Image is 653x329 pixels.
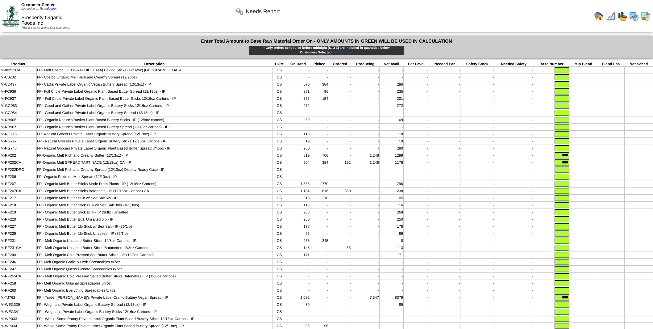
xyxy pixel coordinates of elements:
td: - [404,209,429,216]
th: Par Level [404,61,429,67]
td: FP - Organic Nature's Basket Plant-Based Buttery Sticks - IP (12/8oz cartons) [36,116,272,124]
td: - [329,145,351,152]
td: M-GG953 [0,102,37,109]
td: 286 [379,81,403,88]
td: M-RF227 [0,223,37,230]
td: M-RF207 [0,180,37,188]
td: FP - Organic Melt Butter Bulk w/ Sea Salt 5lb - IP [36,195,272,202]
td: - [494,173,533,180]
td: - [286,109,310,116]
td: - [351,95,379,102]
td: - [429,81,460,88]
td: - [310,131,329,138]
td: 330 [329,188,351,195]
td: M-NG748 [0,145,37,152]
td: - [329,116,351,124]
td: 280 [379,145,403,152]
td: - [329,152,351,159]
td: - [286,74,310,81]
th: Needed Par [429,61,460,67]
td: CS [272,116,286,124]
td: - [429,74,460,81]
td: - [494,152,533,159]
td: CS [272,124,286,131]
td: CS [272,202,286,209]
td: - [310,173,329,180]
td: - [494,88,533,95]
td: - [329,74,351,81]
td: M-RF220 [0,216,37,223]
td: - [379,67,403,74]
td: - [379,124,403,131]
td: - [329,67,351,74]
td: - [329,138,351,145]
td: CS [272,109,286,116]
td: - [460,81,494,88]
td: CS [272,166,286,173]
td: 770 [310,180,329,188]
td: - [460,152,494,159]
td: FP- Natural Grocers Private Label Organic Plant Based Butter Spread 8/45oz - IP [36,145,272,152]
td: FP - Organic Melt Butter Bulk Unsalted 5lb - IP [36,216,272,223]
td: - [460,109,494,116]
td: FP- Melt Costco [GEOGRAPHIC_DATA] Baking Sticks (12/32oz) [GEOGRAPHIC_DATA] [36,67,272,74]
td: - [404,180,429,188]
td: CS [272,223,286,230]
td: FP-Organic Melt SPREAD TARTINADE (12/13oz) CA - IP [36,159,272,166]
th: Needed Safety [494,61,533,67]
td: - [351,109,379,116]
td: - [494,166,533,173]
th: On Hand [286,61,310,67]
td: - [460,131,494,138]
td: 105 [379,195,403,202]
td: - [460,88,494,95]
a: ⇐ Change ⇐ [333,51,353,54]
td: - [429,95,460,102]
td: M-NB907 [0,124,37,131]
td: - [329,202,351,209]
td: - [429,109,460,116]
td: FP- Full Circle Private Label Organic Plant Based Butter Spread (12/13oz) - IP [36,88,272,95]
td: - [286,166,310,173]
span: Needs Report [246,8,280,15]
td: - [460,145,494,152]
a: (logout) [47,7,57,11]
td: 210 [310,195,329,202]
td: - [310,109,329,116]
td: - [329,216,351,223]
td: M-RF206 [0,173,37,180]
td: - [310,209,329,216]
td: - [351,74,379,81]
img: home.gif [594,11,604,21]
td: M-CD497 [0,81,37,88]
td: - [429,131,460,138]
td: 238 [379,188,403,195]
td: FP-Organic Melt Rich and Creamy Spread (12/13oz) Display Ready Case - IP [36,166,272,173]
td: FP - Good and Gather Private Label Organic Buttery Spread (12/13oz) - IP [36,109,272,116]
td: 116 [379,202,403,209]
td: - [351,131,379,138]
td: FP - Organic Melt Butter Sticks Batonnets - IP (12/16oz Cartons) CA [36,188,272,195]
td: - [494,74,533,81]
td: - [460,159,494,166]
td: - [404,138,429,145]
td: - [351,102,379,109]
td: - [460,188,494,195]
td: - [494,131,533,138]
td: - [494,124,533,131]
td: - [310,202,329,209]
td: - [494,159,533,166]
td: 235 [379,88,403,95]
td: - [429,188,460,195]
td: 268 [379,209,403,216]
td: 504 [286,159,310,166]
td: 1,248 [351,152,379,159]
td: - [310,124,329,131]
td: FP - Good and Gather Private Label Organic Buttery Sticks 12/16oz Cartons - IP [36,102,272,109]
td: - [494,116,533,124]
td: 315 [286,195,310,202]
td: - [379,109,403,116]
td: - [429,180,460,188]
td: - [429,166,460,173]
td: - [460,166,494,173]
